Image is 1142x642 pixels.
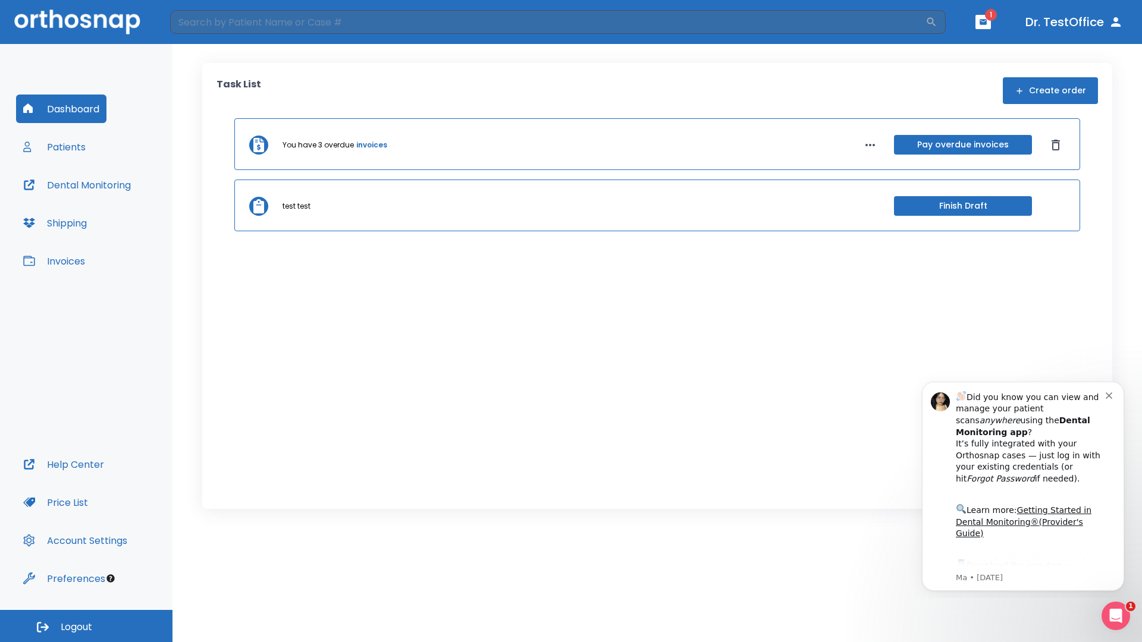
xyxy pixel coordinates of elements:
[16,450,111,479] button: Help Center
[1126,602,1135,611] span: 1
[52,190,158,211] a: App Store
[1102,602,1130,630] iframe: Intercom live chat
[894,135,1032,155] button: Pay overdue invoices
[14,10,140,34] img: Orthosnap
[1046,136,1065,155] button: Dismiss
[16,247,92,275] button: Invoices
[283,140,354,150] p: You have 3 overdue
[16,564,112,593] button: Preferences
[52,202,202,212] p: Message from Ma, sent 7w ago
[170,10,925,34] input: Search by Patient Name or Case #
[356,140,387,150] a: invoices
[217,77,261,104] p: Task List
[16,488,95,517] button: Price List
[985,9,997,21] span: 1
[283,201,310,212] p: test test
[202,18,211,28] button: Dismiss notification
[894,196,1032,216] button: Finish Draft
[16,95,106,123] button: Dashboard
[16,209,94,237] button: Shipping
[16,171,138,199] button: Dental Monitoring
[16,526,134,555] button: Account Settings
[1021,11,1128,33] button: Dr. TestOffice
[16,133,93,161] button: Patients
[1003,77,1098,104] button: Create order
[61,621,92,634] span: Logout
[904,371,1142,598] iframe: Intercom notifications message
[105,573,116,584] div: Tooltip anchor
[52,187,202,247] div: Download the app: | ​ Let us know if you need help getting started!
